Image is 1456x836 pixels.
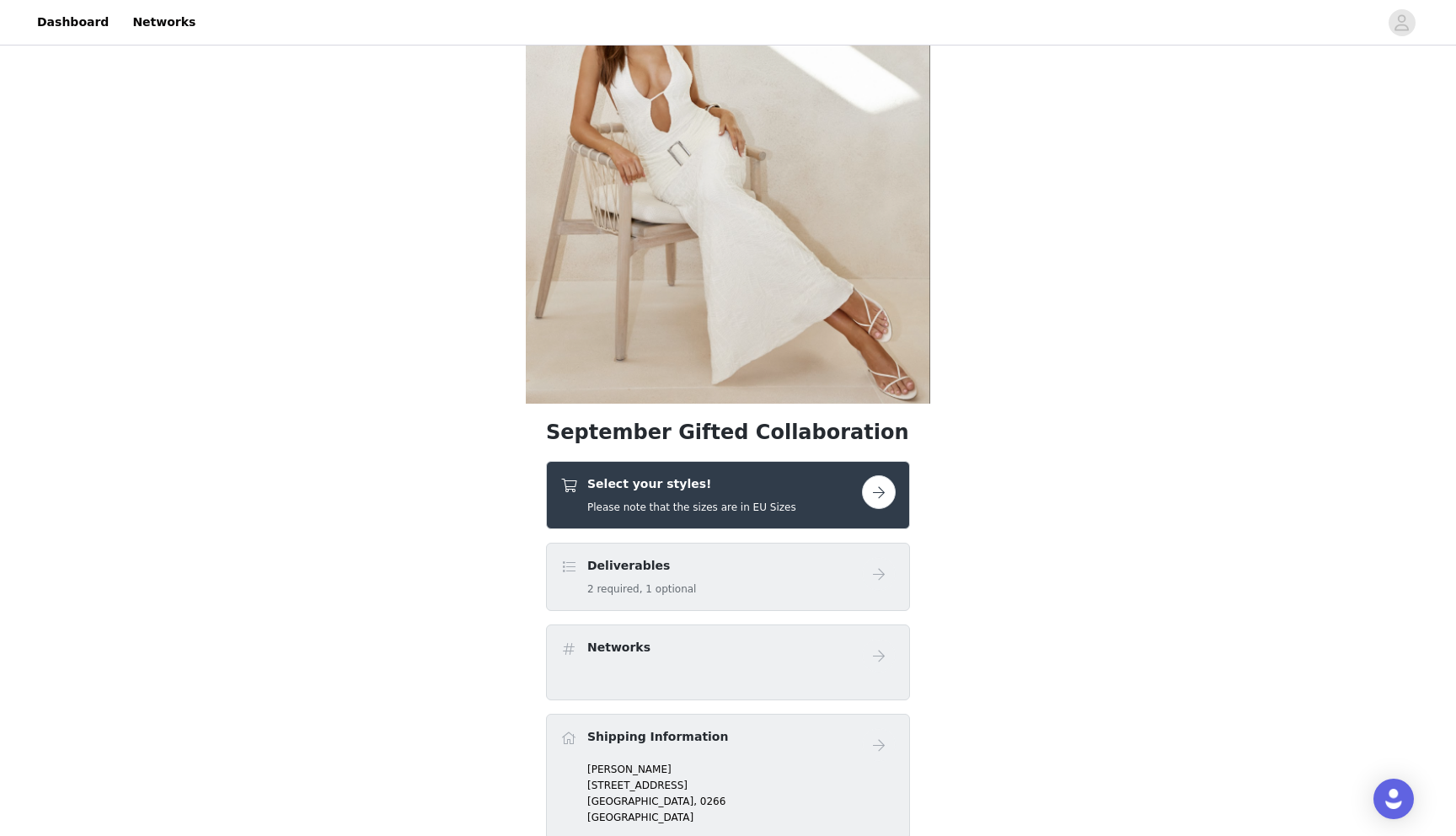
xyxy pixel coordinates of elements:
h5: Please note that the sizes are in EU Sizes [587,500,796,515]
div: Select your styles! [546,461,910,529]
h4: Shipping Information [587,728,728,746]
p: [GEOGRAPHIC_DATA] [587,810,896,825]
span: [GEOGRAPHIC_DATA], [587,796,697,807]
div: Networks [546,624,910,700]
div: avatar [1394,9,1410,36]
div: Deliverables [546,543,910,611]
h1: September Gifted Collaboration [546,417,910,447]
h4: Deliverables [587,557,696,575]
a: Dashboard [27,3,119,41]
h5: 2 required, 1 optional [587,581,696,597]
h4: Select your styles! [587,475,796,493]
h4: Networks [587,639,650,656]
p: [PERSON_NAME] [587,762,896,777]
span: 0266 [700,796,726,807]
a: Networks [122,3,206,41]
div: Open Intercom Messenger [1373,779,1414,819]
p: [STREET_ADDRESS] [587,778,896,793]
